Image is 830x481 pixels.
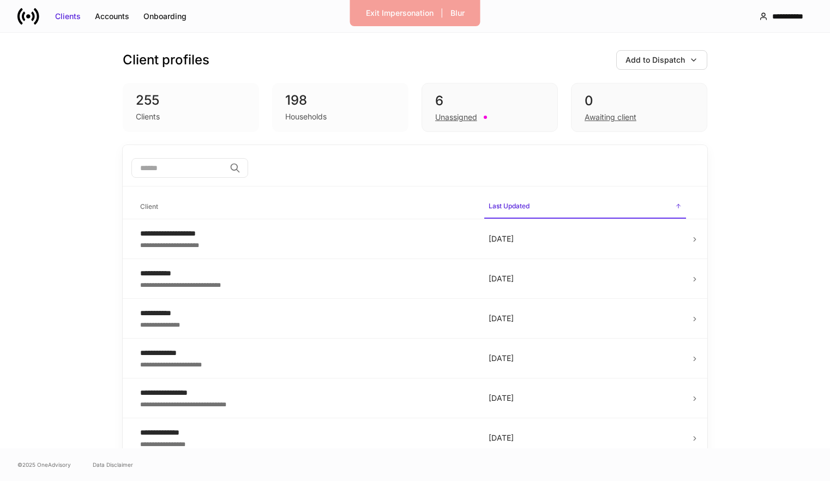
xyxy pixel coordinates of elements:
[285,111,327,122] div: Households
[95,11,129,22] div: Accounts
[489,273,682,284] p: [DATE]
[123,51,209,69] h3: Client profiles
[55,11,81,22] div: Clients
[17,460,71,469] span: © 2025 OneAdvisory
[140,201,158,212] h6: Client
[435,112,477,123] div: Unassigned
[616,50,707,70] button: Add to Dispatch
[359,4,441,22] button: Exit Impersonation
[489,353,682,364] p: [DATE]
[489,233,682,244] p: [DATE]
[422,83,558,132] div: 6Unassigned
[484,195,686,219] span: Last Updated
[489,393,682,404] p: [DATE]
[585,92,694,110] div: 0
[489,432,682,443] p: [DATE]
[93,460,133,469] a: Data Disclaimer
[136,8,194,25] button: Onboarding
[489,313,682,324] p: [DATE]
[625,55,685,65] div: Add to Dispatch
[136,111,160,122] div: Clients
[88,8,136,25] button: Accounts
[136,92,246,109] div: 255
[48,8,88,25] button: Clients
[571,83,707,132] div: 0Awaiting client
[450,8,465,19] div: Blur
[366,8,434,19] div: Exit Impersonation
[143,11,187,22] div: Onboarding
[443,4,472,22] button: Blur
[585,112,636,123] div: Awaiting client
[136,196,476,218] span: Client
[489,201,530,211] h6: Last Updated
[285,92,395,109] div: 198
[435,92,544,110] div: 6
